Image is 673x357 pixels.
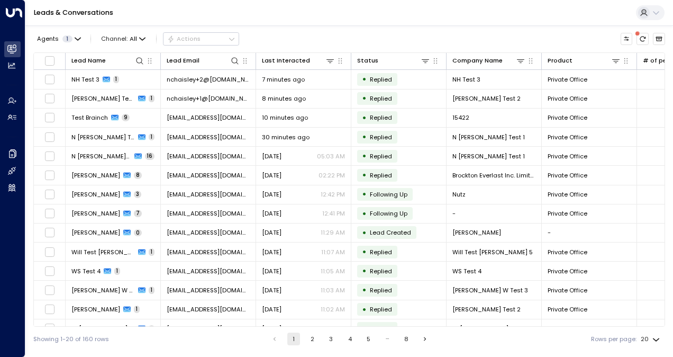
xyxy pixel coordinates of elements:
[548,324,587,333] span: Private Office
[262,324,281,333] span: Yesterday
[262,305,281,314] span: Yesterday
[362,130,367,144] div: •
[321,228,345,237] p: 11:29 AM
[145,153,154,160] span: 16
[262,228,281,237] span: Yesterday
[262,152,281,160] span: Yesterday
[44,170,55,181] span: Toggle select row
[44,93,55,104] span: Toggle select row
[641,333,662,346] div: 20
[71,228,120,237] span: Bob Biggino
[167,75,250,84] span: nchaisley+2@outlook.com
[319,324,345,333] p: 10:56 AM
[71,133,135,141] span: N Haisley Test 1
[44,132,55,142] span: Toggle select row
[322,209,345,218] p: 12:41 PM
[362,91,367,105] div: •
[447,204,542,223] td: -
[370,190,407,199] span: Following Up
[321,190,345,199] p: 12:42 PM
[400,333,413,345] button: Go to page 8
[362,264,367,278] div: •
[44,151,55,162] span: Toggle select row
[370,113,392,122] span: Replied
[262,267,281,275] span: Yesterday
[452,152,525,160] span: N Haisley Test 1
[44,266,55,276] span: Toggle select row
[548,209,587,218] span: Private Office
[636,33,649,45] span: There are new threads available. Refresh the grid to view the latest updates.
[44,323,55,334] span: Toggle select row
[44,304,55,315] span: Toggle select row
[319,171,345,180] p: 02:22 PM
[268,333,432,345] nav: pagination navigation
[71,56,106,66] div: Lead Name
[44,189,55,200] span: Toggle select row
[71,209,120,218] span: Alex Clark
[71,305,120,314] span: Will Swain
[287,333,300,345] button: page 1
[71,171,120,180] span: Dan Brown
[44,74,55,85] span: Toggle select row
[134,306,140,313] span: 1
[370,305,392,314] span: Replied
[262,190,281,199] span: Yesterday
[33,335,109,344] div: Showing 1-20 of 160 rows
[44,227,55,238] span: Toggle select row
[548,248,587,256] span: Private Office
[149,287,154,294] span: 1
[452,248,533,256] span: Will Test Swain 5
[621,33,633,45] button: Customize
[134,210,142,217] span: 7
[452,305,521,314] span: Will Swain Test 2
[343,333,356,345] button: Go to page 4
[262,56,310,66] div: Last Interacted
[262,171,281,180] span: Yesterday
[149,95,154,102] span: 1
[548,94,587,103] span: Private Office
[71,286,135,294] span: Swain W Test 3
[114,267,120,275] span: 1
[37,36,59,42] span: Agents
[44,285,55,296] span: Toggle select row
[149,248,154,256] span: 1
[134,229,142,237] span: 0
[362,226,367,240] div: •
[122,114,130,121] span: 9
[98,33,149,44] button: Channel:All
[44,56,55,66] span: Toggle select all
[362,187,367,201] div: •
[262,75,305,84] span: 7 minutes ago
[362,283,367,297] div: •
[306,333,319,345] button: Go to page 2
[452,324,526,333] span: W Swain Test 1
[370,171,392,180] span: Replied
[34,8,113,17] a: Leads & Conversations
[71,94,135,103] span: Nathan Haisley Test 2
[71,113,108,122] span: Test Brainch
[167,133,250,141] span: nchaisley@outlook.com
[317,152,345,160] p: 05:03 AM
[167,286,250,294] span: w.g.swain75+2@gmail.com
[362,149,367,163] div: •
[98,33,149,44] span: Channel:
[362,72,367,86] div: •
[362,111,367,125] div: •
[370,324,392,333] span: Replied
[370,133,392,141] span: Replied
[548,56,621,66] div: Product
[362,207,367,221] div: •
[113,76,119,83] span: 1
[548,133,587,141] span: Private Office
[452,75,480,84] span: NH Test 3
[357,56,430,66] div: Status
[362,168,367,182] div: •
[548,152,587,160] span: Private Office
[381,333,394,345] div: …
[653,33,665,45] button: Archived Leads
[452,267,481,275] span: WS Test 4
[370,286,392,294] span: Replied
[71,267,101,275] span: WS Test 4
[452,56,525,66] div: Company Name
[321,248,345,256] p: 11:07 AM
